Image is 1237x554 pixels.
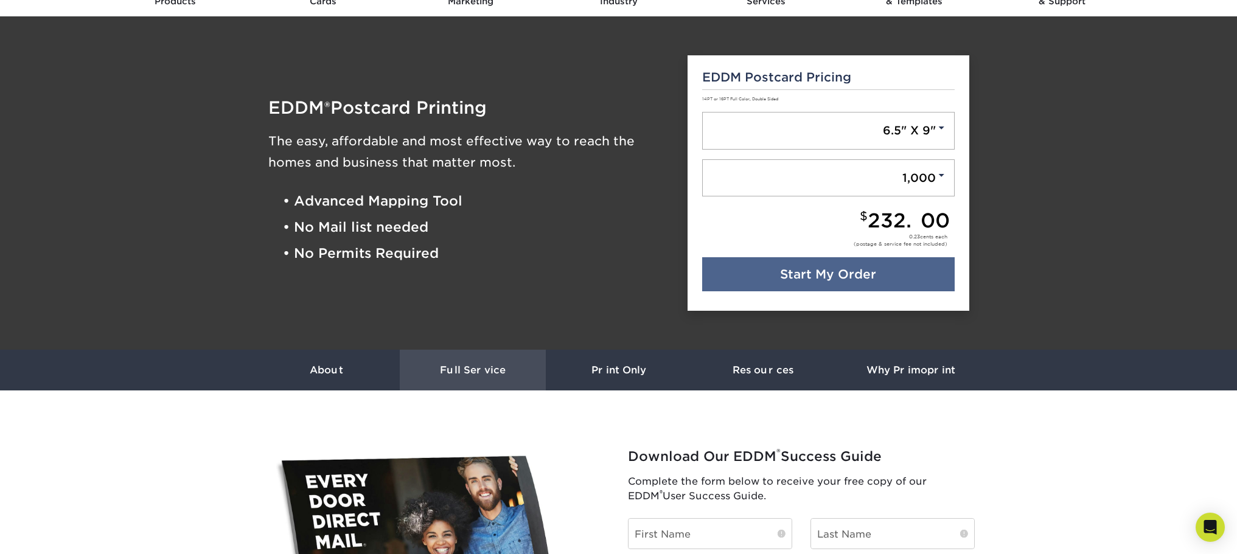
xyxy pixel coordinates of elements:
[702,159,955,197] a: 1,000
[702,97,778,102] small: 14PT or 16PT Full Color, Double Sided
[838,364,984,376] h3: Why Primoprint
[400,350,546,390] a: Full Service
[324,99,330,116] span: ®
[692,364,838,376] h3: Resources
[909,234,920,240] span: 0.23
[628,474,975,504] p: Complete the form below to receive your free copy of our EDDM User Success Guide.
[254,364,400,376] h3: About
[283,241,670,267] li: • No Permits Required
[546,364,692,376] h3: Print Only
[1196,513,1225,542] div: Open Intercom Messenger
[660,488,663,497] sup: ®
[254,350,400,390] a: About
[400,364,546,376] h3: Full Service
[776,446,781,459] sup: ®
[628,449,975,465] h2: Download Our EDDM Success Guide
[268,99,670,116] h1: EDDM Postcard Printing
[860,209,868,223] small: $
[546,350,692,390] a: Print Only
[283,214,670,240] li: • No Mail list needed
[854,233,947,248] div: cents each (postage & service fee not included)
[692,350,838,390] a: Resources
[283,188,670,214] li: • Advanced Mapping Tool
[3,517,103,550] iframe: Google Customer Reviews
[268,131,670,173] h3: The easy, affordable and most effective way to reach the homes and business that matter most.
[838,350,984,390] a: Why Primoprint
[702,257,955,291] a: Start My Order
[702,112,955,150] a: 6.5" X 9"
[868,209,950,232] span: 232.00
[702,70,955,85] h5: EDDM Postcard Pricing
